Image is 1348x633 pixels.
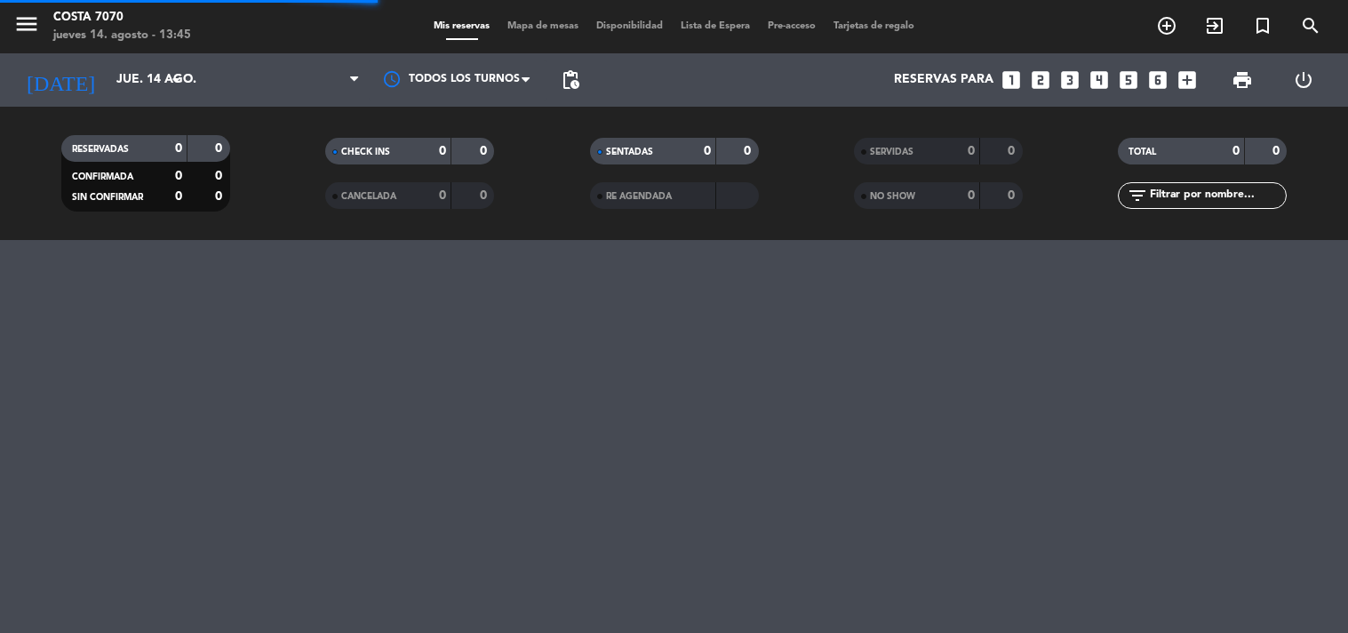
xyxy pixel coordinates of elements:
i: exit_to_app [1204,15,1225,36]
strong: 0 [480,189,491,202]
span: SENTADAS [606,148,653,156]
i: [DATE] [13,60,108,100]
span: Reservas para [894,73,993,87]
span: print [1232,69,1253,91]
strong: 0 [704,145,711,157]
i: filter_list [1127,185,1148,206]
span: CANCELADA [341,192,396,201]
strong: 0 [1008,189,1018,202]
strong: 0 [1272,145,1283,157]
strong: 0 [215,170,226,182]
i: looks_3 [1058,68,1081,92]
i: add_box [1176,68,1199,92]
span: CHECK INS [341,148,390,156]
span: Disponibilidad [587,21,672,31]
span: pending_actions [560,69,581,91]
span: TOTAL [1129,148,1156,156]
i: looks_two [1029,68,1052,92]
span: RESERVADAS [72,145,129,154]
i: add_circle_outline [1156,15,1177,36]
span: Lista de Espera [672,21,759,31]
span: CONFIRMADA [72,172,133,181]
strong: 0 [439,189,446,202]
strong: 0 [1008,145,1018,157]
button: menu [13,11,40,44]
span: Pre-acceso [759,21,825,31]
strong: 0 [968,145,975,157]
strong: 0 [175,190,182,203]
span: Mis reservas [425,21,499,31]
span: Mapa de mesas [499,21,587,31]
i: menu [13,11,40,37]
span: RE AGENDADA [606,192,672,201]
strong: 0 [968,189,975,202]
i: looks_one [1000,68,1023,92]
i: turned_in_not [1252,15,1273,36]
i: arrow_drop_down [165,69,187,91]
strong: 0 [175,170,182,182]
span: SIN CONFIRMAR [72,193,143,202]
strong: 0 [744,145,754,157]
i: power_settings_new [1293,69,1314,91]
strong: 0 [1232,145,1240,157]
strong: 0 [175,142,182,155]
div: Costa 7070 [53,9,191,27]
div: jueves 14. agosto - 13:45 [53,27,191,44]
i: looks_4 [1088,68,1111,92]
strong: 0 [480,145,491,157]
span: NO SHOW [870,192,915,201]
i: looks_6 [1146,68,1169,92]
strong: 0 [215,142,226,155]
input: Filtrar por nombre... [1148,186,1286,205]
span: Tarjetas de regalo [825,21,923,31]
i: looks_5 [1117,68,1140,92]
i: search [1300,15,1321,36]
strong: 0 [215,190,226,203]
div: LOG OUT [1273,53,1335,107]
strong: 0 [439,145,446,157]
span: SERVIDAS [870,148,913,156]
